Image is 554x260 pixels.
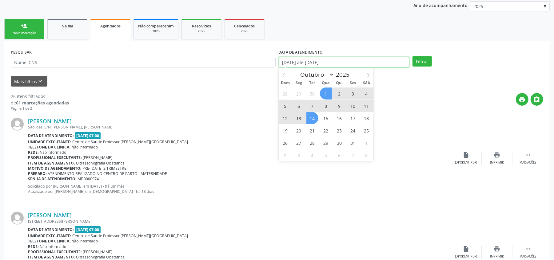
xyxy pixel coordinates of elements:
b: Item de agendamento: [28,254,75,260]
span: Qui [333,81,346,85]
span: Não informado [72,238,98,244]
span: Outubro 5, 2025 [279,100,291,112]
span: PRÉ-[DATE] 2 TRIMESTRE [83,166,127,171]
img: img [11,118,24,131]
input: Selecione um intervalo [279,57,409,67]
b: Senha de atendimento: [28,176,77,181]
b: Rede: [28,244,39,249]
span: Outubro 27, 2025 [293,137,305,149]
div: 2025 [138,29,174,34]
span: Outubro 19, 2025 [279,124,291,136]
span: Outubro 14, 2025 [306,112,318,124]
i: print [519,96,526,103]
span: Outubro 2, 2025 [333,87,345,100]
span: Novembro 8, 2025 [361,149,373,161]
span: Outubro 4, 2025 [361,87,373,100]
span: Outubro 10, 2025 [347,100,359,112]
b: Telefone da clínica: [28,144,70,150]
b: Telefone da clínica: [28,238,70,244]
button: print [516,93,528,106]
span: [PERSON_NAME] [83,155,113,160]
i: insert_drive_file [463,152,470,158]
span: Setembro 30, 2025 [306,87,318,100]
div: Mais ações [520,254,536,259]
div: person_add [21,22,28,29]
span: Seg [292,81,306,85]
span: Outubro 12, 2025 [279,112,291,124]
div: Imprimir [490,160,504,165]
button: Filtrar [413,56,432,67]
span: Outubro 8, 2025 [320,100,332,112]
span: Resolvidos [192,23,211,29]
b: Motivo de agendamento: [28,166,82,171]
a: [PERSON_NAME] [28,212,72,218]
span: Não informado [72,144,98,150]
span: MD00009741 [78,176,101,181]
span: Novembro 7, 2025 [347,149,359,161]
span: Outubro 26, 2025 [279,137,291,149]
span: Ultrassonografia Obstetrica [76,160,125,166]
span: Outubro 22, 2025 [320,124,332,136]
span: ATENDIMENTO REALIZADO NO CENTRO DE PARTO - MATERNIDADE [48,171,167,176]
div: de [11,100,69,106]
span: Outubro 7, 2025 [306,100,318,112]
button: Mais filtroskeyboard_arrow_down [11,76,47,87]
span: Outubro 30, 2025 [333,137,345,149]
i:  [524,246,531,252]
span: Outubro 1, 2025 [320,87,332,100]
span: Outubro 6, 2025 [293,100,305,112]
span: Outubro 13, 2025 [293,112,305,124]
div: Imprimir [490,254,504,259]
span: [DATE] 07:00 [75,226,101,233]
b: Unidade executante: [28,233,71,238]
span: Dom [279,81,292,85]
span: Outubro 9, 2025 [333,100,345,112]
b: Profissional executante: [28,249,82,254]
i:  [524,152,531,158]
b: Preparo: [28,171,47,176]
input: Nome, CNS [11,57,276,67]
div: 2025 [229,29,260,34]
i: keyboard_arrow_down [37,78,44,85]
span: Outubro 31, 2025 [347,137,359,149]
span: Centro de Saude Professor [PERSON_NAME][GEOGRAPHIC_DATA] [73,233,188,238]
span: Outubro 21, 2025 [306,124,318,136]
span: Novembro 1, 2025 [361,137,373,149]
span: Não informado [40,150,66,155]
span: Outubro 25, 2025 [361,124,373,136]
div: Nova marcação [9,31,40,35]
div: Exportar (PDF) [455,160,477,165]
span: Setembro 28, 2025 [279,87,291,100]
span: [DATE] 07:00 [75,132,101,139]
label: PESQUISAR [11,47,32,57]
a: [PERSON_NAME] [28,118,72,124]
span: Centro de Saude Professor [PERSON_NAME][GEOGRAPHIC_DATA] [73,139,188,144]
span: Não compareceram [138,23,174,29]
span: [PERSON_NAME] [83,249,113,254]
span: Não informado [40,244,66,249]
span: Setembro 29, 2025 [293,87,305,100]
span: Outubro 28, 2025 [306,137,318,149]
span: Outubro 16, 2025 [333,112,345,124]
span: Outubro 29, 2025 [320,137,332,149]
span: Outubro 3, 2025 [347,87,359,100]
span: Sex [346,81,360,85]
div: Sao Jose, S/N, [PERSON_NAME], [PERSON_NAME] [28,124,451,130]
span: Ultrassonografia Obstetrica [76,254,125,260]
b: Profissional executante: [28,155,82,160]
span: Novembro 5, 2025 [320,149,332,161]
div: 2025 [186,29,217,34]
i: print [494,246,500,252]
span: Outubro 11, 2025 [361,100,373,112]
div: Página 1 de 2 [11,106,69,111]
span: Outubro 18, 2025 [361,112,373,124]
span: Novembro 3, 2025 [293,149,305,161]
span: Outubro 17, 2025 [347,112,359,124]
span: Novembro 6, 2025 [333,149,345,161]
p: Ano de acompanhamento [413,1,468,9]
p: Solicitado por [PERSON_NAME] em [DATE] - há um mês Atualizado por [PERSON_NAME] em [DEMOGRAPHIC_D... [28,184,451,194]
input: Year [334,71,354,79]
div: 26 itens filtrados [11,93,69,100]
span: Na fila [62,23,73,29]
span: Outubro 23, 2025 [333,124,345,136]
